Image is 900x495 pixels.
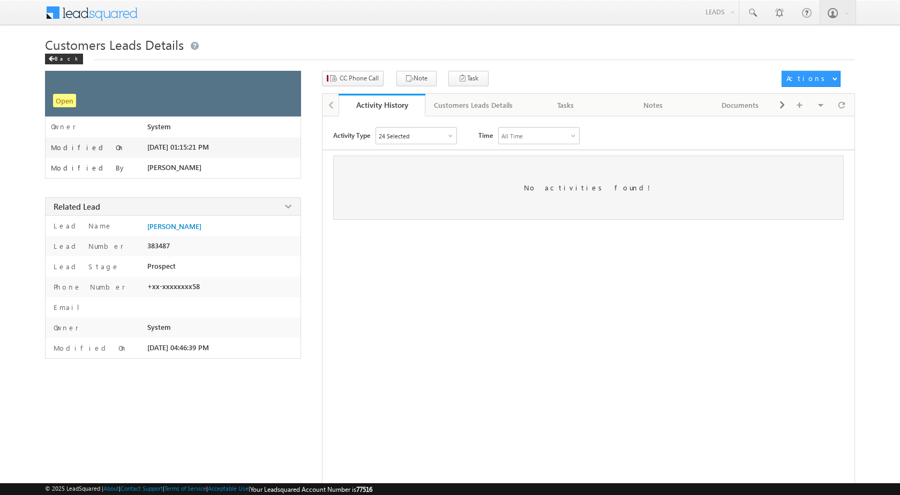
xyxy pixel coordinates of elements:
div: All Time [501,132,523,139]
span: Open [53,94,76,107]
label: Lead Name [51,221,112,230]
a: Acceptable Use [208,485,249,492]
div: Activity History [347,100,418,110]
span: System [147,323,171,331]
span: System [147,122,171,131]
label: Phone Number [51,282,125,291]
span: +xx-xxxxxxxx58 [147,282,200,291]
label: Modified By [51,164,126,172]
label: Lead Stage [51,262,119,271]
label: Owner [51,323,79,332]
div: Notes [618,99,687,112]
a: Activity History [339,94,426,116]
div: Actions [786,73,829,83]
div: 24 Selected [379,132,409,139]
span: Your Leadsquared Account Number is [250,485,372,493]
div: Owner Changed,Status Changed,Stage Changed,Source Changed,Notes & 19 more.. [376,128,456,144]
span: © 2025 LeadSquared | | | | | [45,485,372,493]
div: Customers Leads Details [434,99,513,112]
button: CC Phone Call [322,71,384,86]
a: About [103,485,119,492]
span: Time [478,127,493,143]
button: Note [396,71,437,86]
a: Customers Leads Details [425,94,522,116]
label: Owner [51,122,76,131]
span: [PERSON_NAME] [147,163,201,172]
a: Documents [697,94,784,116]
div: No activities found! [333,156,844,220]
a: Contact Support [121,485,163,492]
button: Task [448,71,489,86]
span: Customers Leads Details [45,36,184,53]
span: [DATE] 04:46:39 PM [147,343,209,352]
span: Activity Type [333,127,370,143]
div: Back [45,54,83,64]
div: Documents [706,99,775,112]
a: Terms of Service [164,485,206,492]
span: 383487 [147,241,170,250]
span: Related Lead [54,201,100,212]
button: Actions [782,71,841,87]
label: Lead Number [51,241,124,250]
span: Prospect [147,262,176,270]
a: [PERSON_NAME] [147,222,201,231]
span: CC Phone Call [340,73,379,83]
label: Modified On [51,143,125,152]
div: Tasks [531,99,600,112]
span: 77516 [356,485,372,493]
a: Tasks [522,94,610,116]
label: Email [51,302,88,312]
a: Notes [610,94,697,116]
span: [DATE] 01:15:21 PM [147,143,209,151]
label: Modified On [51,343,127,352]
